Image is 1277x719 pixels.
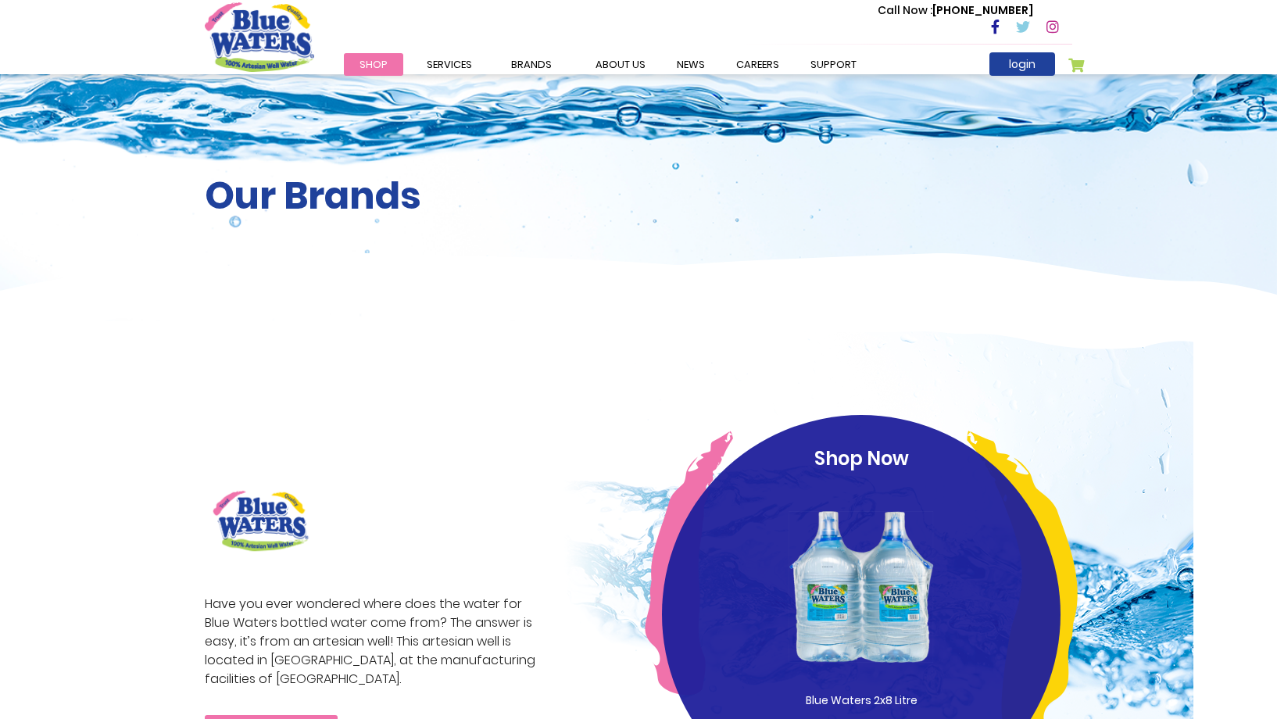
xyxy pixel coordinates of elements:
[580,53,661,76] a: about us
[645,431,733,696] img: pink-curve.png
[764,692,959,709] p: Blue Waters 2x8 Litre
[205,173,1072,219] h2: Our Brands
[511,57,552,72] span: Brands
[344,53,403,76] a: Shop
[205,595,544,689] p: Have you ever wondered where does the water for Blue Waters bottled water come from? The answer i...
[692,445,1031,473] p: Shop Now
[427,57,472,72] span: Services
[878,2,1033,19] p: [PHONE_NUMBER]
[411,53,488,76] a: Services
[721,53,795,76] a: careers
[661,53,721,76] a: News
[205,2,314,71] a: store logo
[205,482,317,560] img: brand logo
[878,2,932,18] span: Call Now :
[495,53,567,76] a: Brands
[795,53,872,76] a: support
[359,57,388,72] span: Shop
[785,481,937,692] img: Blue_Waters_2x8_Litre_1_1.png
[989,52,1055,76] a: login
